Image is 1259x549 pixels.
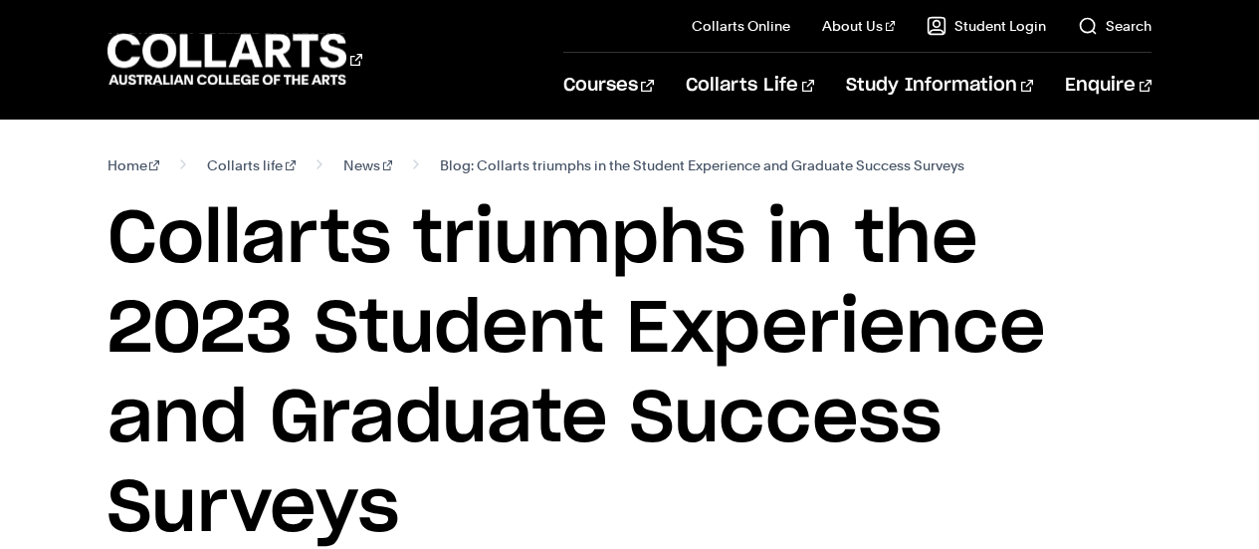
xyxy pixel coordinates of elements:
[1078,16,1152,36] a: Search
[927,16,1046,36] a: Student Login
[107,151,160,179] a: Home
[1065,53,1152,119] a: Enquire
[846,53,1033,119] a: Study Information
[343,151,393,179] a: News
[692,16,790,36] a: Collarts Online
[107,31,362,88] div: Go to homepage
[440,151,964,179] span: Blog: Collarts triumphs in the Student Experience and Graduate Success Surveys
[686,53,814,119] a: Collarts Life
[207,151,296,179] a: Collarts life
[822,16,896,36] a: About Us
[563,53,654,119] a: Courses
